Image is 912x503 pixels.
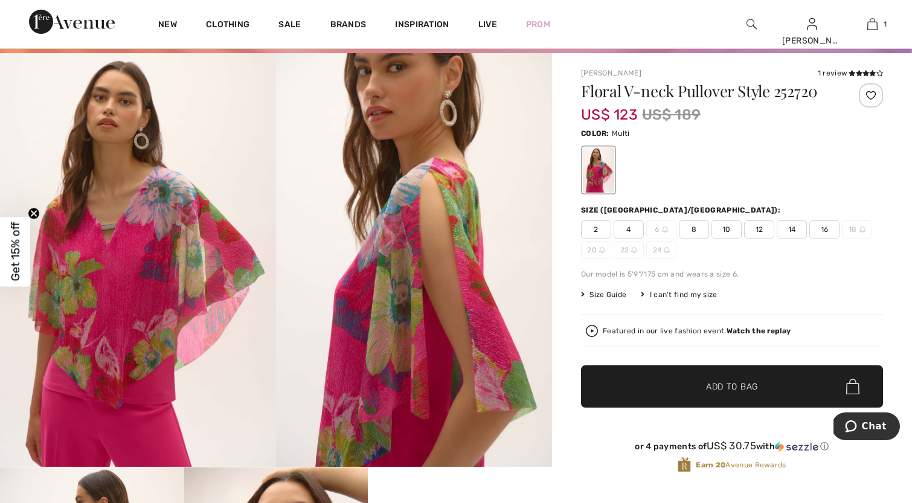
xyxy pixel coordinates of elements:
span: Inspiration [395,19,449,32]
a: 1 [843,17,902,31]
span: Size Guide [581,289,626,300]
span: 6 [646,220,676,239]
span: 24 [646,241,676,259]
img: ring-m.svg [662,226,668,232]
img: ring-m.svg [664,247,670,253]
img: Floral V-neck Pullover Style 252720. 2 [276,53,552,467]
span: 1 [884,19,887,30]
span: Color: [581,129,609,138]
span: 16 [809,220,840,239]
span: 20 [581,241,611,259]
a: Sign In [807,18,817,30]
a: Brands [330,19,367,32]
span: 8 [679,220,709,239]
div: Multi [583,148,614,193]
iframe: Opens a widget where you can chat to one of our agents [833,412,900,443]
span: US$ 30.75 [707,440,756,452]
img: ring-m.svg [631,247,637,253]
span: US$ 123 [581,94,637,123]
a: Clothing [206,19,249,32]
span: Multi [612,129,630,138]
div: Featured in our live fashion event. [603,327,791,335]
span: Add to Bag [706,380,758,393]
img: Bag.svg [846,379,859,395]
img: ring-m.svg [599,247,605,253]
div: 1 review [818,68,883,78]
img: My Bag [867,17,878,31]
span: 14 [777,220,807,239]
img: Avenue Rewards [678,457,691,473]
button: Close teaser [28,207,40,219]
strong: Earn 20 [696,461,725,469]
div: or 4 payments ofUS$ 30.75withSezzle Click to learn more about Sezzle [581,440,883,457]
div: I can't find my size [641,289,717,300]
img: search the website [747,17,757,31]
img: My Info [807,17,817,31]
a: Prom [526,18,550,31]
a: [PERSON_NAME] [581,69,641,77]
span: Get 15% off [8,222,22,281]
span: 12 [744,220,774,239]
img: Watch the replay [586,325,598,337]
span: 18 [842,220,872,239]
strong: Watch the replay [727,327,791,335]
span: 4 [614,220,644,239]
a: Sale [278,19,301,32]
div: Size ([GEOGRAPHIC_DATA]/[GEOGRAPHIC_DATA]): [581,205,783,216]
span: US$ 189 [642,104,701,126]
button: Add to Bag [581,365,883,408]
img: 1ère Avenue [29,10,115,34]
img: Sezzle [775,441,818,452]
img: ring-m.svg [859,226,865,232]
span: 2 [581,220,611,239]
a: New [158,19,177,32]
a: Live [478,18,497,31]
div: Our model is 5'9"/175 cm and wears a size 6. [581,269,883,280]
span: Avenue Rewards [696,460,786,470]
span: 22 [614,241,644,259]
h1: Floral V-neck Pullover Style 252720 [581,83,833,99]
span: 10 [711,220,742,239]
div: or 4 payments of with [581,440,883,452]
div: [PERSON_NAME] [782,34,841,47]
